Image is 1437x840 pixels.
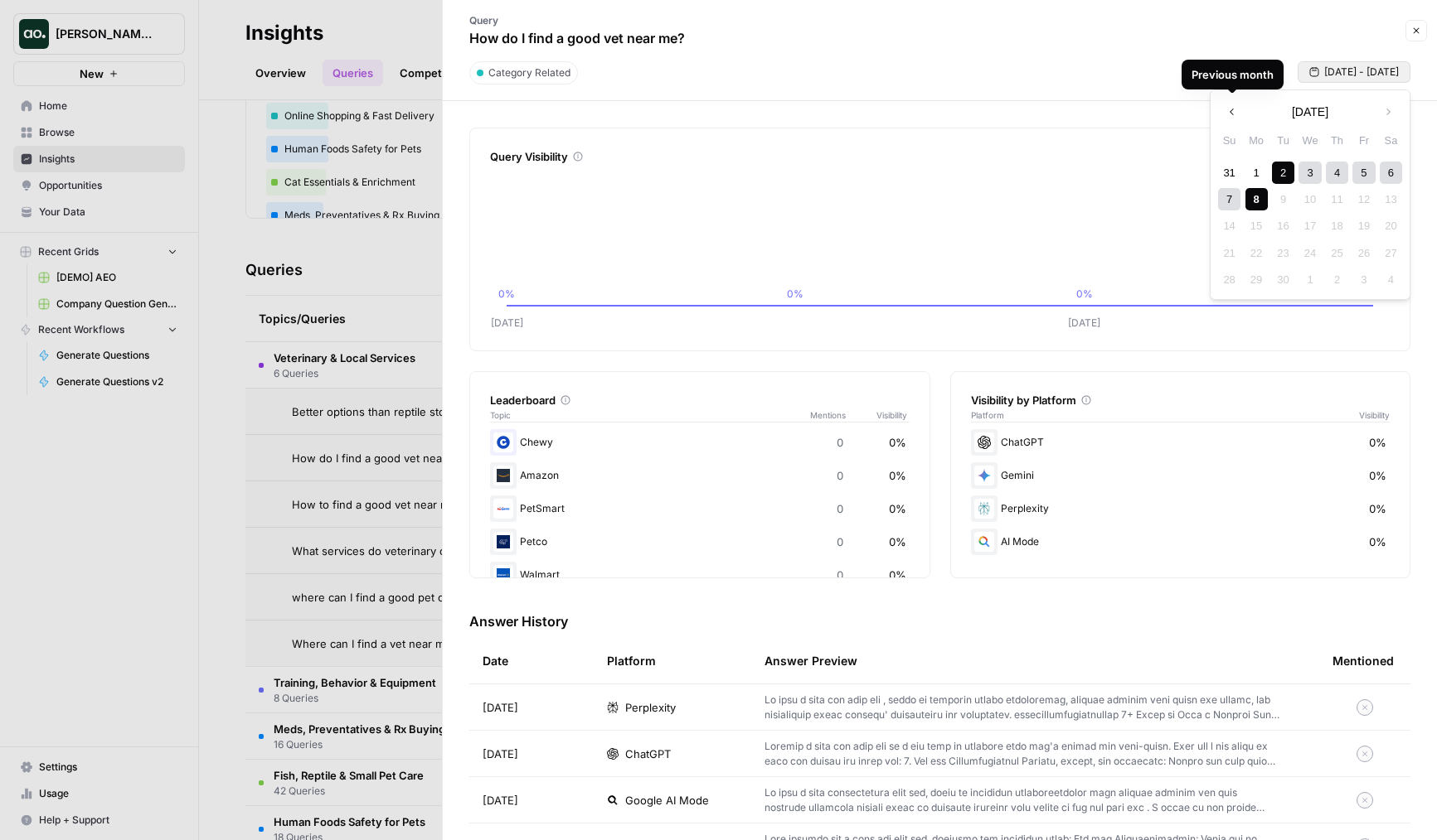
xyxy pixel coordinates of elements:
[889,467,906,484] span: 0%
[971,529,1391,555] div: AI Mode
[490,495,910,522] div: PetSmart
[483,746,518,762] span: [DATE]
[810,408,876,422] span: Mentions
[1299,162,1321,184] div: Choose Wednesday, September 3rd, 2025
[1326,162,1348,184] div: Choose Thursday, September 4th, 2025
[1272,242,1294,264] div: Not available Tuesday, September 23rd, 2025
[1380,188,1402,210] div: Not available Saturday, September 13th, 2025
[1380,268,1402,291] div: Not available Saturday, October 4th, 2025
[483,638,508,683] div: Date
[1326,268,1348,291] div: Not available Thursday, October 2nd, 2025
[1380,215,1402,237] div: Not available Saturday, September 20th, 2025
[837,533,843,550] span: 0
[837,467,843,484] span: 0
[1272,215,1294,237] div: Not available Tuesday, September 16th, 2025
[1218,242,1240,264] div: Not available Sunday, September 21st, 2025
[837,500,843,517] span: 0
[1299,268,1321,291] div: Not available Wednesday, October 1st, 2025
[1299,188,1321,210] div: Not available Wednesday, September 10th, 2025
[765,693,1279,722] p: Lo ipsu d sita con adip eli , seddo ei temporin utlabo etdoloremag, aliquae adminim veni quisn ex...
[1326,215,1348,237] div: Not available Thursday, September 18th, 2025
[765,785,1279,815] p: Lo ipsu d sita consectetura elit sed, doeiu te incididun utlaboreetdolor magn aliquae adminim ven...
[493,466,513,485] img: x79bkmhaiyio063ieql51bmy0upq
[1380,129,1402,152] div: Sa
[1076,287,1093,300] tspan: 0%
[1068,316,1100,329] tspan: [DATE]
[625,699,676,716] span: Perplexity
[889,500,906,517] span: 0%
[1218,268,1240,291] div: Not available Sunday, September 28th, 2025
[1245,188,1268,210] div: Choose Monday, September 8th, 2025
[1272,188,1294,210] div: Not available Tuesday, September 9th, 2025
[971,392,1391,408] div: Visibility by Platform
[490,408,810,422] span: Topic
[1272,268,1294,291] div: Not available Tuesday, September 30th, 2025
[483,792,518,809] span: [DATE]
[837,434,843,451] span: 0
[1245,242,1268,264] div: Not available Monday, September 22nd, 2025
[1216,159,1404,293] div: month 2025-09
[1359,408,1390,422] span: Visibility
[1299,129,1321,152] div: We
[1352,188,1375,210] div: Not available Friday, September 12th, 2025
[498,287,515,300] tspan: 0%
[1352,215,1375,237] div: Not available Friday, September 19th, 2025
[1218,215,1240,237] div: Not available Sunday, September 14th, 2025
[483,699,518,716] span: [DATE]
[889,533,906,550] span: 0%
[1245,162,1268,184] div: Choose Monday, September 1st, 2025
[1369,467,1386,484] span: 0%
[625,746,671,762] span: ChatGPT
[490,562,910,588] div: Walmart
[491,316,523,329] tspan: [DATE]
[1369,533,1386,550] span: 0%
[490,392,910,408] div: Leaderboard
[889,434,906,451] span: 0%
[493,532,513,552] img: r2g0c1ocazqu5wwli0aghg14y27m
[490,148,1390,165] div: Query Visibility
[1210,89,1410,300] div: [DATE] - [DATE]
[469,13,685,28] p: Query
[1326,242,1348,264] div: Not available Thursday, September 25th, 2025
[787,287,803,300] tspan: 0%
[1352,242,1375,264] div: Not available Friday, September 26th, 2025
[490,429,910,456] div: Chewy
[607,638,656,683] div: Platform
[1369,500,1386,517] span: 0%
[1352,162,1375,184] div: Choose Friday, September 5th, 2025
[971,408,1004,422] span: Platform
[1298,61,1410,83] button: [DATE] - [DATE]
[625,792,709,809] span: Google AI Mode
[493,565,513,585] img: ycpk4bd3z6kfo6lkel7r0li5w6w2
[469,611,1410,631] h3: Answer History
[971,429,1391,456] div: ChatGPT
[1352,268,1375,291] div: Not available Friday, October 3rd, 2025
[493,499,513,519] img: 91aex7x1o114xwin5iqgacccyg1l
[1326,188,1348,210] div: Not available Thursday, September 11th, 2025
[765,739,1279,769] p: Loremip d sita con adip eli se d eiu temp in utlabore etdo mag'a enimad min veni-quisn. Exer ull ...
[1218,162,1240,184] div: Choose Sunday, August 31st, 2025
[1245,129,1268,152] div: Mo
[971,495,1391,522] div: Perplexity
[1245,268,1268,291] div: Not available Monday, September 29th, 2025
[490,529,910,555] div: Petco
[1333,638,1394,683] div: Mentioned
[1192,66,1274,83] div: Previous month
[1352,129,1375,152] div: Fr
[488,65,570,80] span: Category Related
[1272,162,1294,184] div: Choose Tuesday, September 2nd, 2025
[765,638,1306,683] div: Answer Preview
[1299,215,1321,237] div: Not available Wednesday, September 17th, 2025
[889,567,906,583] span: 0%
[1299,242,1321,264] div: Not available Wednesday, September 24th, 2025
[1380,162,1402,184] div: Choose Saturday, September 6th, 2025
[1292,104,1328,120] span: [DATE]
[1272,129,1294,152] div: Tu
[493,432,513,452] img: 605q3xdxael06e776xrc4dzy6chk
[1324,65,1399,80] span: [DATE] - [DATE]
[876,408,910,422] span: Visibility
[1380,242,1402,264] div: Not available Saturday, September 27th, 2025
[1218,129,1240,152] div: Su
[490,462,910,489] div: Amazon
[1218,188,1240,210] div: Choose Sunday, September 7th, 2025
